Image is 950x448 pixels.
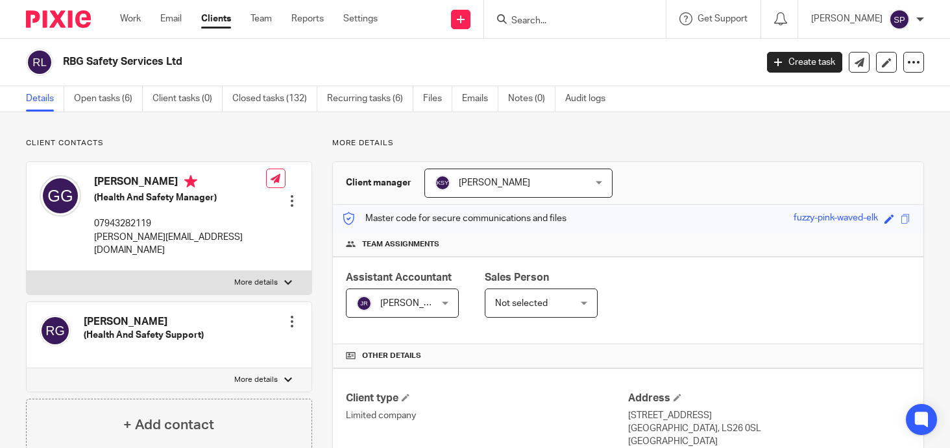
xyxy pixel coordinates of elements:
img: svg%3E [40,315,71,346]
p: [GEOGRAPHIC_DATA], LS26 0SL [628,422,910,435]
p: Limited company [346,409,628,422]
h4: Client type [346,392,628,405]
span: Not selected [495,299,548,308]
span: Get Support [698,14,748,23]
a: Create task [767,52,842,73]
img: svg%3E [356,296,372,311]
input: Search [510,16,627,27]
span: Other details [362,351,421,361]
img: svg%3E [889,9,910,30]
p: More details [234,277,278,288]
p: More details [332,138,924,148]
h5: (Health And Safety Support) [84,329,204,342]
h4: [PERSON_NAME] [84,315,204,329]
span: [PERSON_NAME] [459,178,530,187]
a: Client tasks (0) [152,86,223,112]
img: svg%3E [435,175,450,191]
a: Notes (0) [508,86,555,112]
span: Assistant Accountant [346,272,452,283]
img: svg%3E [26,49,53,76]
p: [STREET_ADDRESS] [628,409,910,422]
a: Clients [201,12,231,25]
h5: (Health And Safety Manager) [94,191,266,204]
img: Pixie [26,10,91,28]
span: [PERSON_NAME] [380,299,452,308]
h4: [PERSON_NAME] [94,175,266,191]
p: Master code for secure communications and files [343,212,566,225]
a: Team [250,12,272,25]
a: Settings [343,12,378,25]
a: Details [26,86,64,112]
h4: Address [628,392,910,405]
span: Sales Person [485,272,549,283]
a: Audit logs [565,86,615,112]
a: Reports [291,12,324,25]
a: Work [120,12,141,25]
h2: RBG Safety Services Ltd [63,55,611,69]
span: Team assignments [362,239,439,250]
a: Closed tasks (132) [232,86,317,112]
p: [PERSON_NAME] [811,12,883,25]
a: Files [423,86,452,112]
p: [PERSON_NAME][EMAIL_ADDRESS][DOMAIN_NAME] [94,231,266,257]
p: Client contacts [26,138,312,148]
a: Emails [462,86,498,112]
a: Recurring tasks (6) [327,86,413,112]
img: svg%3E [40,175,81,217]
div: fuzzy-pink-waved-elk [794,211,878,226]
h3: Client manager [346,176,411,189]
p: 07943282119 [94,217,266,230]
i: Primary [184,175,197,188]
p: [GEOGRAPHIC_DATA] [628,435,910,448]
h4: + Add contact [123,415,214,435]
a: Email [160,12,182,25]
a: Open tasks (6) [74,86,143,112]
p: More details [234,375,278,385]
